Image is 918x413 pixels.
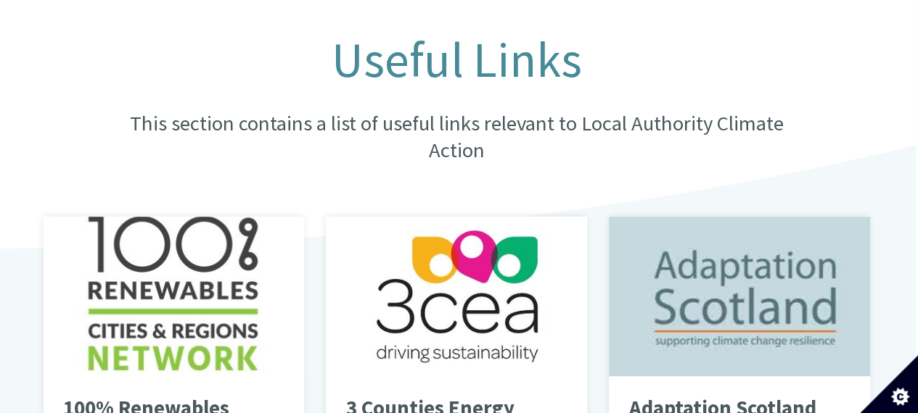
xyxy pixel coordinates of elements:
[104,110,808,164] p: This section contains a list of useful links relevant to Local Authority Climate Action
[104,33,808,87] h1: Useful Links
[860,355,918,413] button: Set cookie preferences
